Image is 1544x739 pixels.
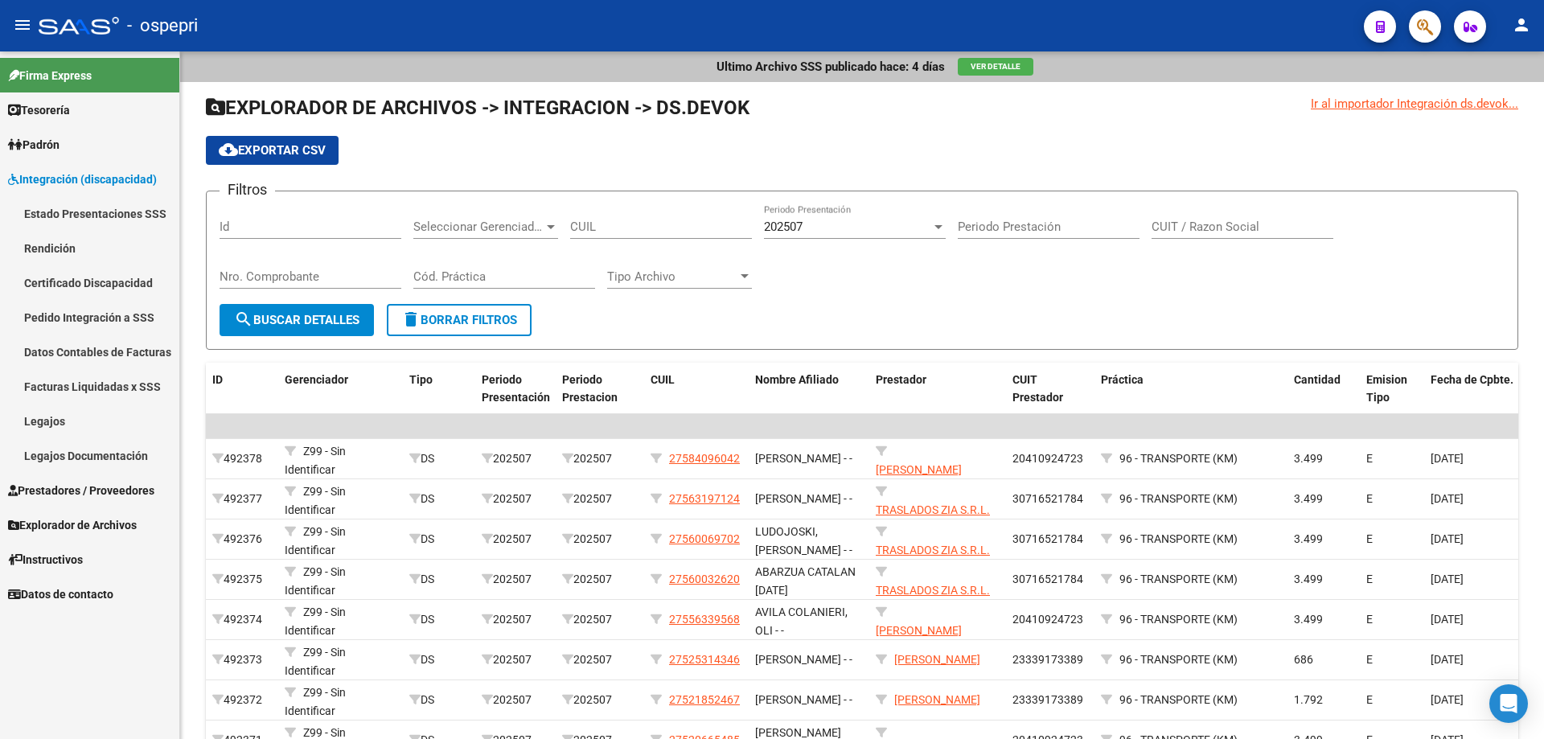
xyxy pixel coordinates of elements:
[212,373,223,386] span: ID
[212,651,272,669] div: 492373
[755,452,852,465] span: [PERSON_NAME] - -
[755,565,856,615] span: ABARZUA CATALAN [DATE][PERSON_NAME] - -
[234,313,359,327] span: Buscar Detalles
[482,450,549,468] div: 202507
[482,610,549,629] div: 202507
[1119,492,1238,505] span: 96 - TRANSPORTE (KM)
[206,136,339,165] button: Exportar CSV
[212,570,272,589] div: 492375
[1119,452,1238,465] span: 96 - TRANSPORTE (KM)
[971,62,1020,71] span: Ver Detalle
[876,624,962,655] span: [PERSON_NAME] FACUNDO
[562,490,638,508] div: 202507
[8,585,113,603] span: Datos de contacto
[755,525,852,556] span: LUDOJOSKI, [PERSON_NAME] - -
[894,653,980,666] span: [PERSON_NAME]
[8,67,92,84] span: Firma Express
[876,463,962,495] span: [PERSON_NAME] FACUNDO
[717,58,945,76] p: Ultimo Archivo SSS publicado hace: 4 días
[387,304,532,336] button: Borrar Filtros
[1012,613,1083,626] span: 20410924723
[212,450,272,468] div: 492378
[285,606,346,637] span: Z99 - Sin Identificar
[285,485,346,516] span: Z99 - Sin Identificar
[669,492,740,505] span: 27563197124
[607,269,737,284] span: Tipo Archivo
[562,373,618,404] span: Periodo Prestacion
[409,490,469,508] div: DS
[8,516,137,534] span: Explorador de Archivos
[285,445,346,476] span: Z99 - Sin Identificar
[413,220,544,234] span: Seleccionar Gerenciador
[869,363,1006,416] datatable-header-cell: Prestador
[562,651,638,669] div: 202507
[1431,492,1464,505] span: [DATE]
[764,220,803,234] span: 202507
[1287,363,1360,416] datatable-header-cell: Cantidad
[1012,452,1083,465] span: 20410924723
[409,651,469,669] div: DS
[556,363,644,416] datatable-header-cell: Periodo Prestacion
[482,651,549,669] div: 202507
[1431,573,1464,585] span: [DATE]
[212,610,272,629] div: 492374
[401,310,421,329] mat-icon: delete
[1366,653,1373,666] span: E
[285,525,346,556] span: Z99 - Sin Identificar
[127,8,198,43] span: - ospepri
[409,570,469,589] div: DS
[1512,15,1531,35] mat-icon: person
[1101,373,1144,386] span: Práctica
[409,450,469,468] div: DS
[219,140,238,159] mat-icon: cloud_download
[876,503,990,516] span: TRASLADOS ZIA S.R.L.
[1294,373,1341,386] span: Cantidad
[958,58,1033,76] button: Ver Detalle
[1366,532,1373,545] span: E
[1366,693,1373,706] span: E
[669,653,740,666] span: 27525314346
[1012,653,1083,666] span: 23339173389
[1424,363,1537,416] datatable-header-cell: Fecha de Cpbte.
[409,610,469,629] div: DS
[1012,373,1063,404] span: CUIT Prestador
[1012,693,1083,706] span: 23339173389
[482,570,549,589] div: 202507
[285,373,348,386] span: Gerenciador
[1012,532,1083,545] span: 30716521784
[562,570,638,589] div: 202507
[1119,573,1238,585] span: 96 - TRANSPORTE (KM)
[755,693,852,706] span: [PERSON_NAME] - -
[8,482,154,499] span: Prestadores / Proveedores
[285,565,346,597] span: Z99 - Sin Identificar
[219,143,326,158] span: Exportar CSV
[669,532,740,545] span: 27560069702
[285,686,346,717] span: Z99 - Sin Identificar
[1431,373,1513,386] span: Fecha de Cpbte.
[755,606,848,637] span: AVILA COLANIERI, OLI - -
[1119,532,1238,545] span: 96 - TRANSPORTE (KM)
[1431,532,1464,545] span: [DATE]
[1366,452,1373,465] span: E
[669,613,740,626] span: 27556339568
[1294,532,1323,545] span: 3.499
[755,492,852,505] span: [PERSON_NAME] - -
[1294,693,1323,706] span: 1.792
[482,373,550,404] span: Periodo Presentación
[13,15,32,35] mat-icon: menu
[1294,492,1323,505] span: 3.499
[8,551,83,569] span: Instructivos
[651,373,675,386] span: CUIL
[1012,573,1083,585] span: 30716521784
[1366,573,1373,585] span: E
[212,490,272,508] div: 492377
[1094,363,1287,416] datatable-header-cell: Práctica
[669,693,740,706] span: 27521852467
[1366,492,1373,505] span: E
[1006,363,1094,416] datatable-header-cell: CUIT Prestador
[1012,492,1083,505] span: 30716521784
[8,136,60,154] span: Padrón
[212,530,272,548] div: 492376
[206,363,278,416] datatable-header-cell: ID
[8,170,157,188] span: Integración (discapacidad)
